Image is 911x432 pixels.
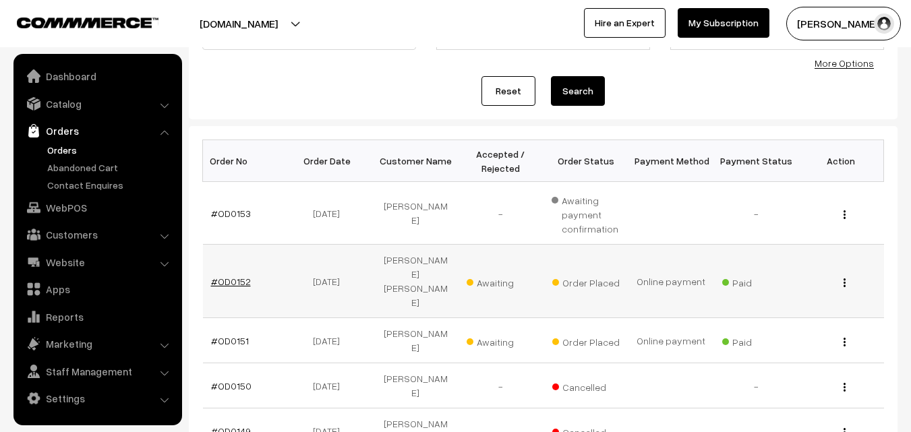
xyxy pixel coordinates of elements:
[722,332,790,349] span: Paid
[844,383,846,392] img: Menu
[17,332,177,356] a: Marketing
[815,57,874,69] a: More Options
[373,363,458,408] td: [PERSON_NAME]
[786,7,901,40] button: [PERSON_NAME]
[17,305,177,329] a: Reports
[44,143,177,157] a: Orders
[44,160,177,175] a: Abandoned Cart
[543,140,628,182] th: Order Status
[211,276,251,287] a: #OD0152
[17,64,177,88] a: Dashboard
[844,338,846,346] img: Menu
[17,250,177,274] a: Website
[458,363,543,408] td: -
[713,182,798,245] td: -
[288,245,373,318] td: [DATE]
[722,272,790,290] span: Paid
[481,76,535,106] a: Reset
[874,13,894,34] img: user
[552,377,620,394] span: Cancelled
[844,278,846,287] img: Menu
[17,359,177,383] a: Staff Management
[844,210,846,219] img: Menu
[373,182,458,245] td: [PERSON_NAME]
[17,92,177,116] a: Catalog
[288,318,373,363] td: [DATE]
[467,272,534,290] span: Awaiting
[552,190,620,236] span: Awaiting payment confirmation
[211,380,252,392] a: #OD0150
[373,140,458,182] th: Customer Name
[288,140,373,182] th: Order Date
[798,140,883,182] th: Action
[713,363,798,408] td: -
[17,195,177,220] a: WebPOS
[713,140,798,182] th: Payment Status
[288,363,373,408] td: [DATE]
[288,182,373,245] td: [DATE]
[551,76,605,106] button: Search
[628,318,713,363] td: Online payment
[44,178,177,192] a: Contact Enquires
[628,140,713,182] th: Payment Method
[628,245,713,318] td: Online payment
[467,332,534,349] span: Awaiting
[203,140,288,182] th: Order No
[584,8,666,38] a: Hire an Expert
[211,208,251,219] a: #OD0153
[17,13,135,30] a: COMMMERCE
[458,140,543,182] th: Accepted / Rejected
[678,8,769,38] a: My Subscription
[373,245,458,318] td: [PERSON_NAME] [PERSON_NAME]
[17,119,177,143] a: Orders
[211,335,249,346] a: #OD0151
[17,277,177,301] a: Apps
[152,7,325,40] button: [DOMAIN_NAME]
[552,272,620,290] span: Order Placed
[17,222,177,247] a: Customers
[373,318,458,363] td: [PERSON_NAME]
[17,386,177,410] a: Settings
[552,332,620,349] span: Order Placed
[458,182,543,245] td: -
[17,18,158,28] img: COMMMERCE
